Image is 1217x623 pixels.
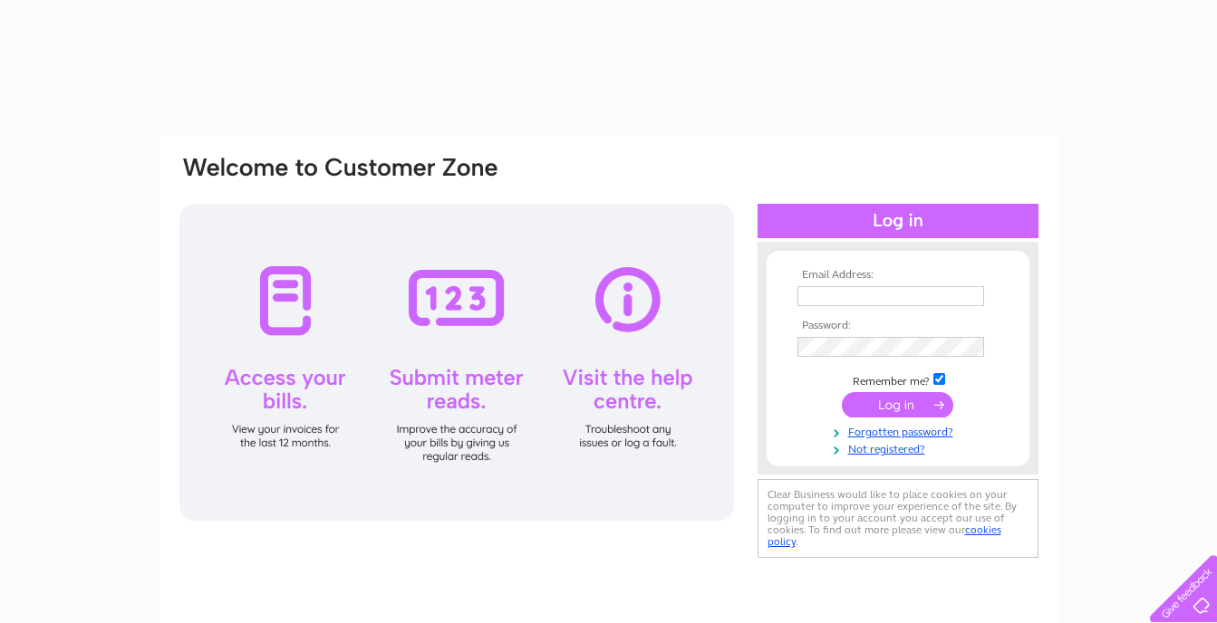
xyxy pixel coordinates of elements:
[793,370,1003,388] td: Remember me?
[797,439,1003,456] a: Not registered?
[793,320,1003,332] th: Password:
[768,523,1001,548] a: cookies policy
[758,479,1038,558] div: Clear Business would like to place cookies on your computer to improve your experience of the sit...
[793,269,1003,282] th: Email Address:
[797,422,1003,439] a: Forgotten password?
[842,392,953,417] input: Submit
